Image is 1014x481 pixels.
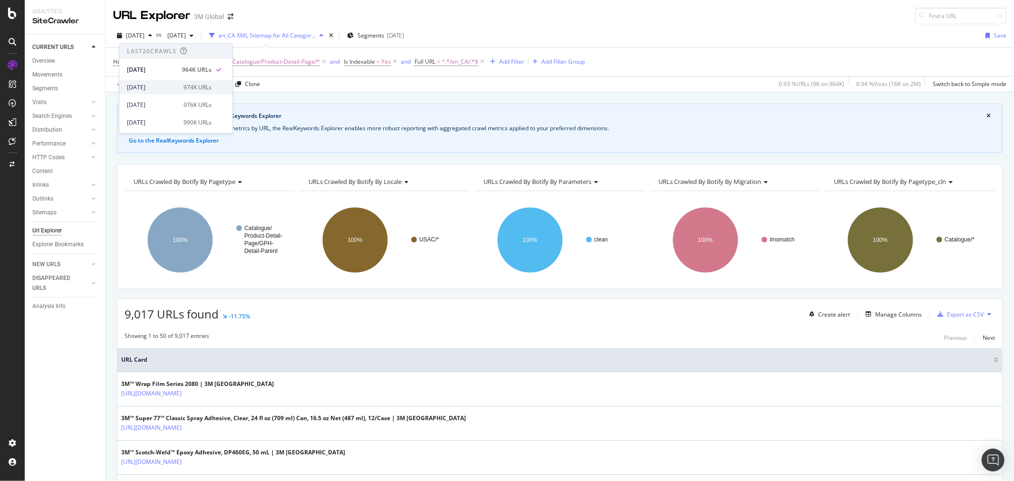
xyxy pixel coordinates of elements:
[875,310,922,318] div: Manage Columns
[173,237,188,243] text: 100%
[232,77,260,92] button: Clone
[125,332,209,343] div: Showing 1 to 50 of 9,017 entries
[419,236,439,243] text: USAC/*
[129,124,991,133] div: While the Site Explorer provides crawl metrics by URL, the RealKeywords Explorer enables more rob...
[32,273,89,293] a: DISAPPEARED URLS
[832,174,986,189] h4: URLs Crawled By Botify By pagetype_cln
[32,84,98,94] a: Segments
[32,260,89,269] a: NEW URLS
[127,118,178,127] div: [DATE]
[32,180,89,190] a: Inlinks
[834,177,946,186] span: URLs Crawled By Botify By pagetype_cln
[984,110,993,122] button: close banner
[309,177,402,186] span: URLs Crawled By Botify By locale
[377,58,380,66] span: =
[32,42,74,52] div: CURRENT URLS
[343,28,408,43] button: Segments[DATE]
[32,70,98,80] a: Movements
[32,84,58,94] div: Segments
[32,301,98,311] a: Analysis Info
[244,248,278,254] text: Detail-Parent
[779,80,844,88] div: 0.93 % URLs ( 9K on 964K )
[32,194,89,204] a: Outlinks
[32,97,47,107] div: Visits
[32,139,66,149] div: Performance
[856,80,921,88] div: 0.94 % Visits ( 16K on 2M )
[127,66,176,74] div: [DATE]
[129,136,219,145] button: Go to the RealKeywords Explorer
[121,457,182,467] a: [URL][DOMAIN_NAME]
[244,240,273,247] text: Page/GPH-
[32,111,72,121] div: Search Engines
[330,58,340,66] div: and
[32,125,89,135] a: Distribution
[32,226,98,236] a: Url Explorer
[132,174,286,189] h4: URLs Crawled By Botify By pagetype
[387,31,404,39] div: [DATE]
[32,226,62,236] div: Url Explorer
[245,80,260,88] div: Clone
[125,199,293,281] svg: A chart.
[770,236,795,243] text: #nomatch
[32,166,53,176] div: Content
[983,332,995,343] button: Next
[194,12,224,21] div: 3M Global
[32,111,89,121] a: Search Engines
[983,334,995,342] div: Next
[818,310,850,318] div: Create alert
[982,28,1006,43] button: Save
[483,177,591,186] span: URLs Crawled By Botify By parameters
[825,199,994,281] div: A chart.
[32,301,66,311] div: Analysis Info
[164,31,186,39] span: 2025 Sep. 21st
[474,199,643,281] div: A chart.
[299,199,468,281] svg: A chart.
[121,380,274,388] div: 3M™ Wrap Film Series 2080 | 3M [GEOGRAPHIC_DATA]
[126,31,145,39] span: 2025 Oct. 5th
[164,28,197,43] button: [DATE]
[32,16,97,27] div: SiteCrawler
[32,125,62,135] div: Distribution
[32,97,89,107] a: Visits
[229,312,250,320] div: -11.75%
[32,208,57,218] div: Sitemaps
[32,194,53,204] div: Outlinks
[244,232,282,239] text: Product-Detail-
[32,42,89,52] a: CURRENT URLS
[205,28,327,43] button: en_CA XML Sitemap for All Category Pages
[117,104,1003,153] div: info banner
[219,31,316,39] div: en_CA XML Sitemap for All Category Pages
[113,8,190,24] div: URL Explorer
[127,48,176,56] div: Last 20 Crawls
[32,208,89,218] a: Sitemaps
[32,166,98,176] a: Content
[330,57,340,66] button: and
[873,237,888,243] text: 100%
[915,8,1006,24] input: Find a URL
[232,55,320,68] span: Catalogue/Product-Detail-Page/*
[327,31,335,40] div: times
[32,273,80,293] div: DISAPPEARED URLS
[32,56,55,66] div: Overview
[982,449,1004,471] div: Open Intercom Messenger
[121,414,466,423] div: 3M™ Super 77™ Classic Spray Adhesive, Clear, 24 fl oz (709 ml) Can, 16.5 oz Net (487 ml), 12/Case...
[228,13,233,20] div: arrow-right-arrow-left
[32,153,65,163] div: HTTP Codes
[32,240,84,250] div: Explorer Bookmarks
[929,77,1006,92] button: Switch back to Simple mode
[698,237,713,243] text: 100%
[121,423,182,433] a: [URL][DOMAIN_NAME]
[594,236,608,243] text: clean
[113,28,156,43] button: [DATE]
[541,58,585,66] div: Add Filter Group
[348,237,363,243] text: 100%
[244,225,272,231] text: Catalogue/
[32,180,49,190] div: Inlinks
[32,56,98,66] a: Overview
[32,240,98,250] a: Explorer Bookmarks
[121,389,182,398] a: [URL][DOMAIN_NAME]
[381,55,391,68] span: Yes
[529,56,585,67] button: Add Filter Group
[121,448,345,457] div: 3M™ Scotch-Weld™ Epoxy Adhesive, DP460EG, 50 mL | 3M [GEOGRAPHIC_DATA]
